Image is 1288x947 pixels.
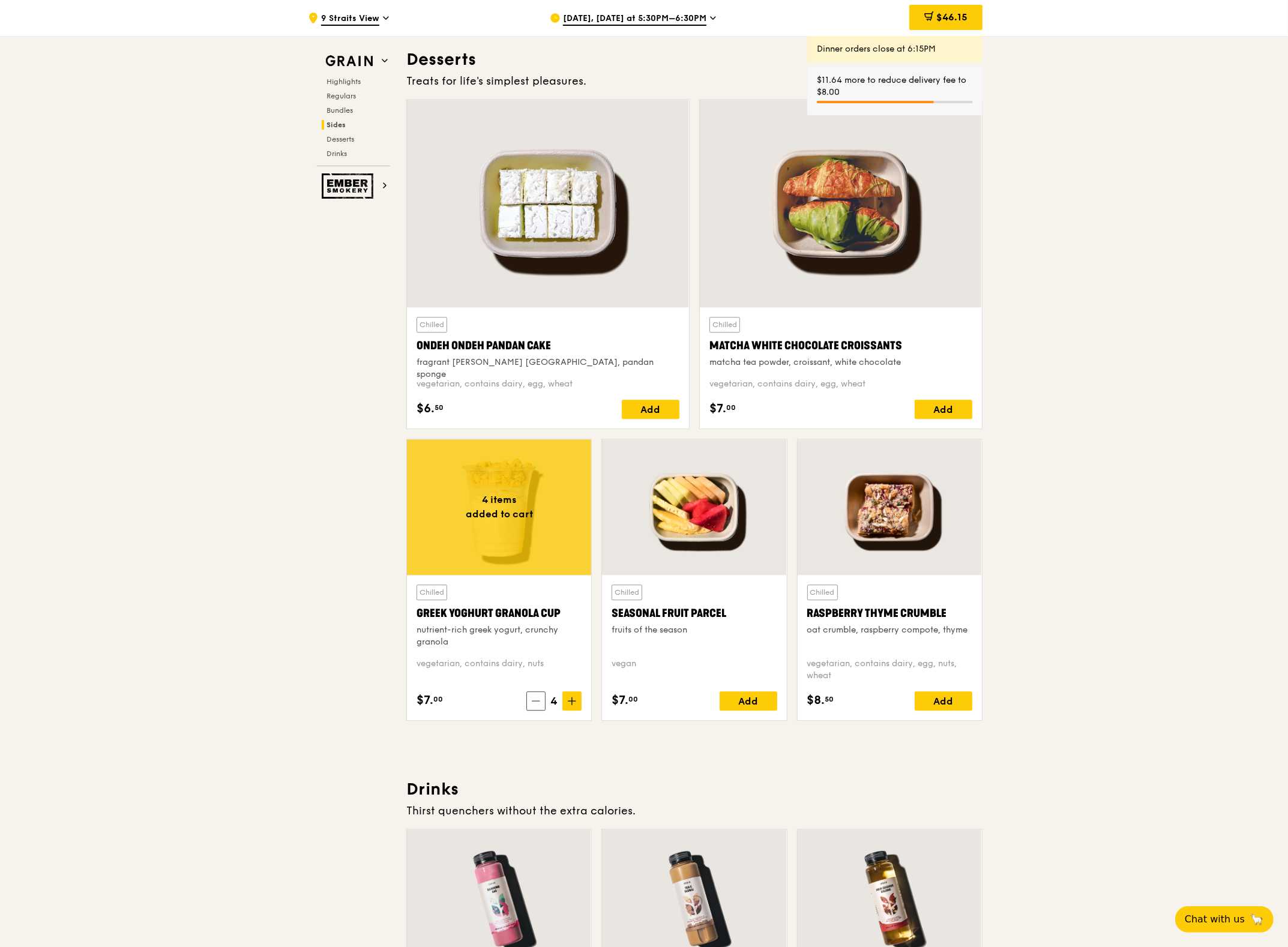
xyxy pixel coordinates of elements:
div: Greek Yoghurt Granola Cup [417,605,582,622]
div: matcha tea powder, croissant, white chocolate [709,356,972,368]
span: 🦙 [1250,912,1264,927]
div: Treats for life's simplest pleasures. [406,73,983,89]
span: $7. [709,400,726,418]
span: 9 Straits View [321,13,379,26]
div: Add [915,691,972,711]
span: $46.15 [936,11,968,23]
span: Bundles [327,106,353,115]
span: Sides [327,121,346,129]
div: Chilled [612,585,642,600]
div: fruits of the season [612,624,777,636]
div: Chilled [417,585,447,600]
span: $8. [807,691,825,709]
div: Chilled [807,585,838,600]
div: vegan [612,658,777,682]
span: Highlights [327,77,361,86]
div: Chilled [417,317,447,332]
div: nutrient-rich greek yogurt, crunchy granola [417,624,582,648]
div: oat crumble, raspberry compote, thyme [807,624,972,636]
span: [DATE], [DATE] at 5:30PM–6:30PM [563,13,706,26]
div: Add [720,691,777,711]
div: Dinner orders close at 6:15PM [817,43,973,55]
div: Add [915,400,972,419]
div: vegetarian, contains dairy, egg, nuts, wheat [807,658,972,682]
div: Add [622,400,679,419]
span: Desserts [327,135,354,143]
span: Drinks [327,149,347,158]
span: 00 [628,694,638,704]
h3: Drinks [406,778,983,800]
span: $7. [612,691,628,709]
span: $6. [417,400,435,418]
div: Matcha White Chocolate Croissants [709,337,972,354]
span: 00 [726,403,736,412]
h3: Desserts [406,49,983,70]
div: Ondeh Ondeh Pandan Cake [417,337,679,354]
div: fragrant [PERSON_NAME] [GEOGRAPHIC_DATA], pandan sponge [417,356,679,380]
span: Chat with us [1185,912,1245,927]
button: Chat with us🦙 [1175,906,1274,933]
div: vegetarian, contains dairy, egg, wheat [417,378,679,390]
div: Chilled [709,317,740,332]
div: $11.64 more to reduce delivery fee to $8.00 [817,74,973,98]
img: Grain web logo [322,50,377,72]
span: 50 [825,694,834,704]
span: 00 [433,694,443,704]
div: vegetarian, contains dairy, nuts [417,658,582,682]
div: vegetarian, contains dairy, egg, wheat [709,378,972,390]
div: Raspberry Thyme Crumble [807,605,972,622]
img: Ember Smokery web logo [322,173,377,199]
span: 4 [546,693,562,709]
div: Thirst quenchers without the extra calories. [406,802,983,819]
div: Seasonal Fruit Parcel [612,605,777,622]
span: $7. [417,691,433,709]
span: 50 [435,403,444,412]
span: Regulars [327,92,356,100]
